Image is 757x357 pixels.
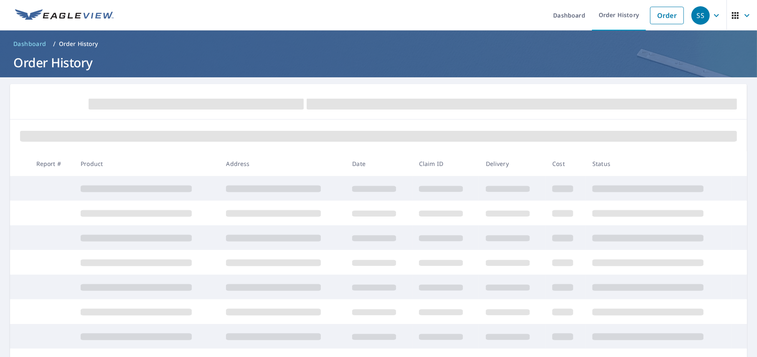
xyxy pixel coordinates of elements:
th: Claim ID [412,151,479,176]
th: Date [345,151,412,176]
th: Report # [30,151,74,176]
nav: breadcrumb [10,37,747,51]
a: Dashboard [10,37,50,51]
th: Delivery [479,151,546,176]
a: Order [650,7,684,24]
th: Cost [546,151,586,176]
th: Product [74,151,219,176]
h1: Order History [10,54,747,71]
th: Status [586,151,731,176]
li: / [53,39,56,49]
span: Dashboard [13,40,46,48]
div: SS [691,6,710,25]
img: EV Logo [15,9,114,22]
p: Order History [59,40,98,48]
th: Address [219,151,345,176]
